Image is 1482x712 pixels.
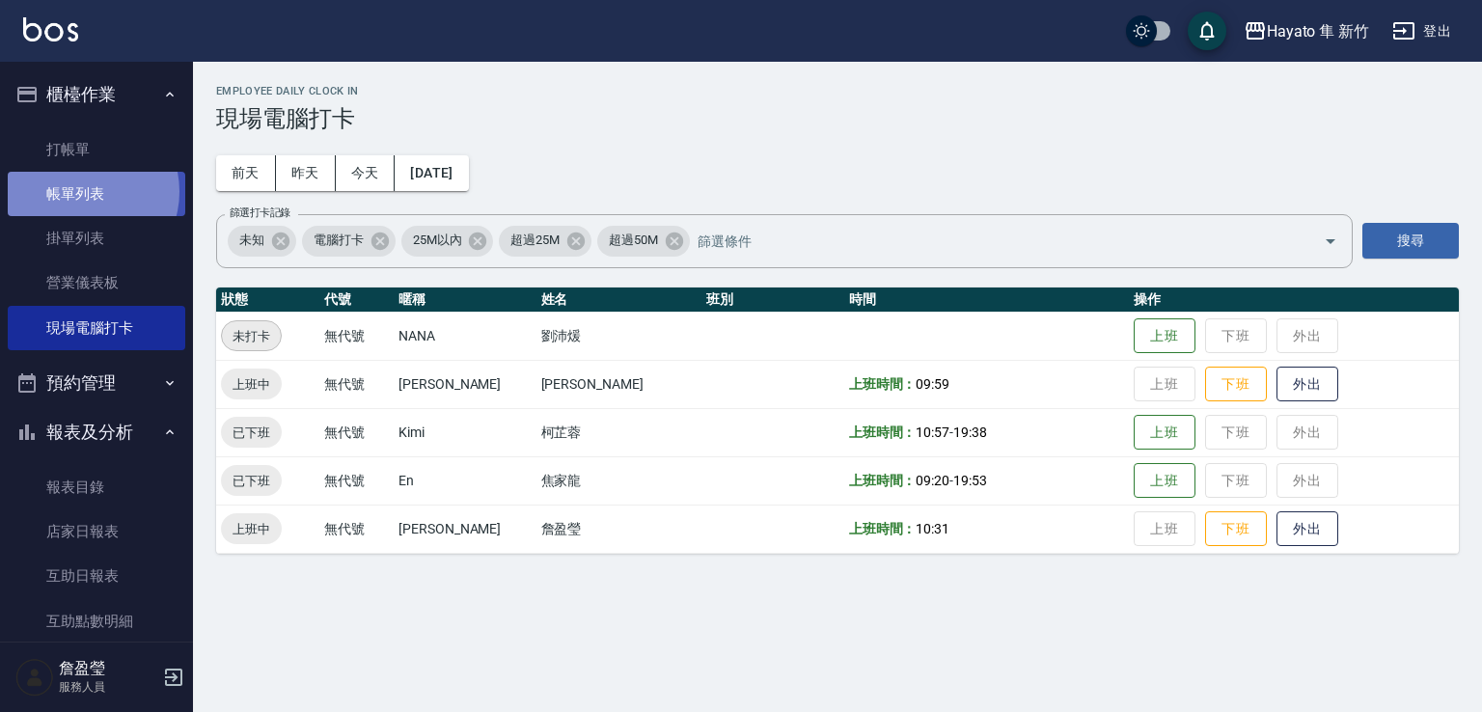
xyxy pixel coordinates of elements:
span: 超過50M [597,231,670,250]
p: 服務人員 [59,678,157,696]
button: 搜尋 [1362,223,1459,259]
div: Hayato 隼 新竹 [1267,19,1369,43]
button: save [1188,12,1226,50]
h5: 詹盈瑩 [59,659,157,678]
button: 下班 [1205,511,1267,547]
input: 篩選條件 [693,224,1290,258]
img: Person [15,658,54,697]
td: 無代號 [319,312,394,360]
td: [PERSON_NAME] [536,360,702,408]
button: 前天 [216,155,276,191]
button: 上班 [1134,463,1195,499]
th: 操作 [1129,288,1459,313]
a: 打帳單 [8,127,185,172]
a: 現場電腦打卡 [8,306,185,350]
td: 無代號 [319,408,394,456]
a: 帳單列表 [8,172,185,216]
button: 預約管理 [8,358,185,408]
button: Hayato 隼 新竹 [1236,12,1377,51]
span: 超過25M [499,231,571,250]
button: 上班 [1134,318,1195,354]
a: 報表目錄 [8,465,185,509]
b: 上班時間： [849,376,917,392]
td: 無代號 [319,360,394,408]
a: 店家日報表 [8,509,185,554]
b: 上班時間： [849,473,917,488]
img: Logo [23,17,78,41]
th: 狀態 [216,288,319,313]
h3: 現場電腦打卡 [216,105,1459,132]
span: 未打卡 [222,326,281,346]
span: 09:59 [916,376,949,392]
th: 時間 [844,288,1129,313]
div: 25M以內 [401,226,494,257]
th: 代號 [319,288,394,313]
th: 班別 [701,288,844,313]
td: 焦家龍 [536,456,702,505]
span: 09:20 [916,473,949,488]
span: 19:53 [953,473,987,488]
span: 19:38 [953,424,987,440]
td: 柯芷蓉 [536,408,702,456]
button: [DATE] [395,155,468,191]
h2: Employee Daily Clock In [216,85,1459,97]
button: 下班 [1205,367,1267,402]
span: 上班中 [221,519,282,539]
td: [PERSON_NAME] [394,360,536,408]
button: 櫃檯作業 [8,69,185,120]
button: 今天 [336,155,396,191]
div: 電腦打卡 [302,226,396,257]
td: En [394,456,536,505]
span: 10:57 [916,424,949,440]
label: 篩選打卡記錄 [230,205,290,220]
a: 掛單列表 [8,216,185,260]
td: 無代號 [319,456,394,505]
td: Kimi [394,408,536,456]
button: Open [1315,226,1346,257]
div: 超過25M [499,226,591,257]
button: 昨天 [276,155,336,191]
th: 暱稱 [394,288,536,313]
td: 詹盈瑩 [536,505,702,553]
span: 未知 [228,231,276,250]
a: 互助日報表 [8,554,185,598]
td: NANA [394,312,536,360]
td: [PERSON_NAME] [394,505,536,553]
b: 上班時間： [849,521,917,536]
th: 姓名 [536,288,702,313]
td: - [844,408,1129,456]
span: 電腦打卡 [302,231,375,250]
span: 已下班 [221,471,282,491]
button: 報表及分析 [8,407,185,457]
span: 上班中 [221,374,282,395]
span: 已下班 [221,423,282,443]
span: 25M以內 [401,231,474,250]
button: 外出 [1276,511,1338,547]
td: 無代號 [319,505,394,553]
div: 未知 [228,226,296,257]
td: - [844,456,1129,505]
div: 超過50M [597,226,690,257]
b: 上班時間： [849,424,917,440]
button: 上班 [1134,415,1195,451]
td: 劉沛煖 [536,312,702,360]
span: 10:31 [916,521,949,536]
a: 營業儀表板 [8,260,185,305]
a: 互助點數明細 [8,599,185,644]
button: 登出 [1385,14,1459,49]
button: 外出 [1276,367,1338,402]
